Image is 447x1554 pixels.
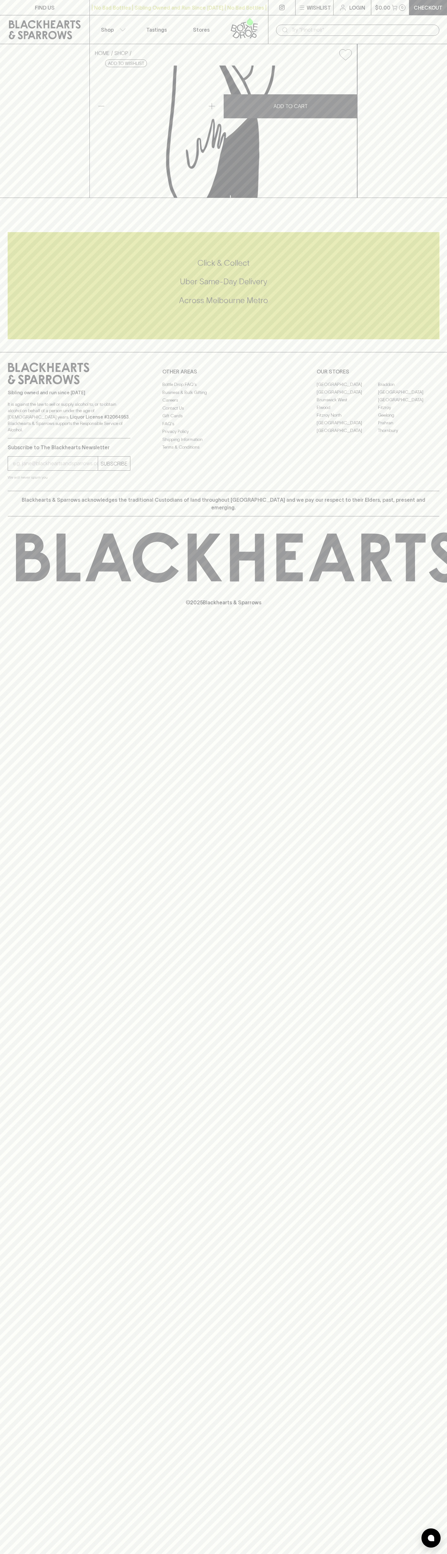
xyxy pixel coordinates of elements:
[8,276,439,287] h5: Uber Same-Day Delivery
[317,368,439,375] p: OUR STORES
[317,419,378,427] a: [GEOGRAPHIC_DATA]
[317,404,378,411] a: Elwood
[317,396,378,404] a: Brunswick West
[162,368,285,375] p: OTHER AREAS
[414,4,443,12] p: Checkout
[378,381,439,388] a: Braddon
[105,59,147,67] button: Add to wishlist
[162,436,285,443] a: Shipping Information
[8,474,130,481] p: We will never spam you
[193,26,210,34] p: Stores
[134,15,179,44] a: Tastings
[101,26,114,34] p: Shop
[162,443,285,451] a: Terms & Conditions
[378,427,439,434] a: Thornbury
[162,420,285,428] a: FAQ's
[162,412,285,420] a: Gift Cards
[13,459,98,469] input: e.g. jane@blackheartsandsparrows.com.au
[162,396,285,404] a: Careers
[179,15,224,44] a: Stores
[8,295,439,306] h5: Across Melbourne Metro
[90,66,357,198] img: Proper Crisp Big Cut Paprika Smoked Paprika Chips 150g
[274,102,308,110] p: ADD TO CART
[337,47,354,63] button: Add to wishlist
[8,443,130,451] p: Subscribe to The Blackhearts Newsletter
[317,411,378,419] a: Fitzroy North
[375,4,390,12] p: $0.00
[8,258,439,268] h5: Click & Collect
[90,15,135,44] button: Shop
[401,6,404,9] p: 0
[12,496,435,511] p: Blackhearts & Sparrows acknowledges the traditional Custodians of land throughout [GEOGRAPHIC_DAT...
[378,419,439,427] a: Prahran
[349,4,365,12] p: Login
[317,427,378,434] a: [GEOGRAPHIC_DATA]
[317,381,378,388] a: [GEOGRAPHIC_DATA]
[378,411,439,419] a: Geelong
[70,414,129,420] strong: Liquor License #32064953
[95,50,110,56] a: HOME
[378,388,439,396] a: [GEOGRAPHIC_DATA]
[146,26,167,34] p: Tastings
[8,401,130,433] p: It is against the law to sell or supply alcohol to, or to obtain alcohol on behalf of a person un...
[101,460,127,467] p: SUBSCRIBE
[114,50,128,56] a: SHOP
[224,94,357,118] button: ADD TO CART
[162,381,285,388] a: Bottle Drop FAQ's
[8,232,439,339] div: Call to action block
[307,4,331,12] p: Wishlist
[35,4,55,12] p: FIND US
[317,388,378,396] a: [GEOGRAPHIC_DATA]
[162,428,285,436] a: Privacy Policy
[378,396,439,404] a: [GEOGRAPHIC_DATA]
[378,404,439,411] a: Fitzroy
[98,457,130,470] button: SUBSCRIBE
[162,404,285,412] a: Contact Us
[428,1535,434,1541] img: bubble-icon
[8,389,130,396] p: Sibling owned and run since [DATE]
[291,25,434,35] input: Try "Pinot noir"
[162,388,285,396] a: Business & Bulk Gifting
